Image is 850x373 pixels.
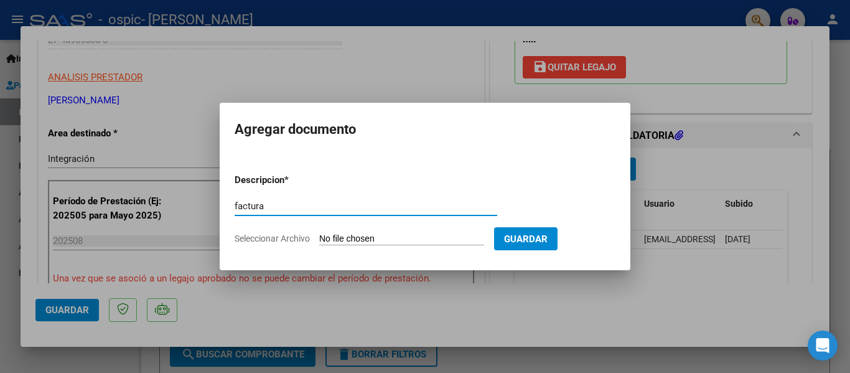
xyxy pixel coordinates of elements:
[504,234,548,245] span: Guardar
[235,118,615,141] h2: Agregar documento
[808,331,838,361] div: Open Intercom Messenger
[235,234,310,243] span: Seleccionar Archivo
[235,173,349,187] p: Descripcion
[494,227,558,250] button: Guardar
